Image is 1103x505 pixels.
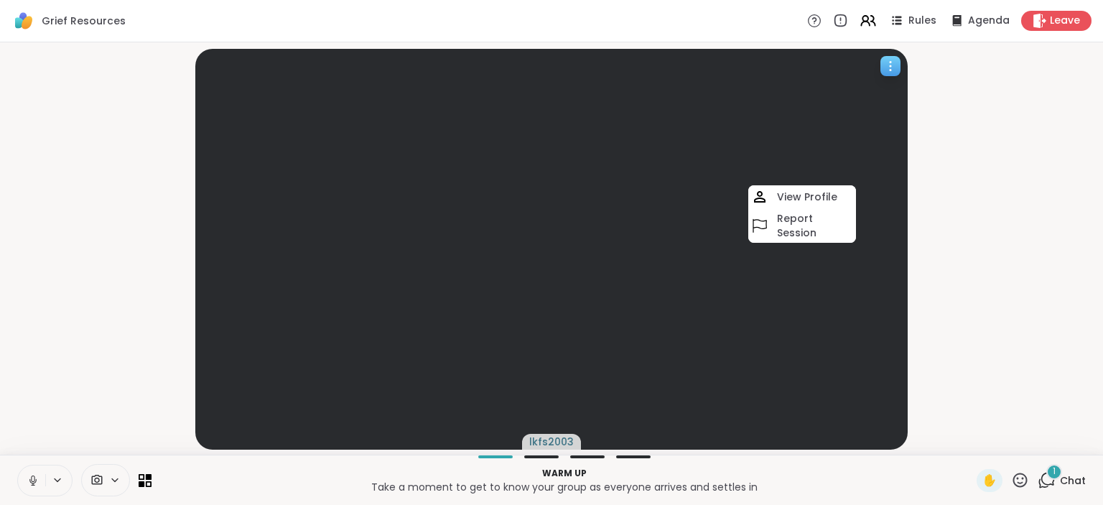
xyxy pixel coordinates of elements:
span: ✋ [982,472,997,489]
span: 1 [1053,465,1056,478]
span: Leave [1050,14,1080,28]
h4: View Profile [777,190,837,204]
span: Rules [908,14,936,28]
span: Agenda [968,14,1010,28]
p: Warm up [160,467,968,480]
span: lkfs2003 [529,435,574,449]
img: ShareWell Logomark [11,9,36,33]
span: Grief Resources [42,14,126,28]
p: Take a moment to get to know your group as everyone arrives and settles in [160,480,968,494]
h4: Report Session [777,211,853,240]
span: Chat [1060,473,1086,488]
